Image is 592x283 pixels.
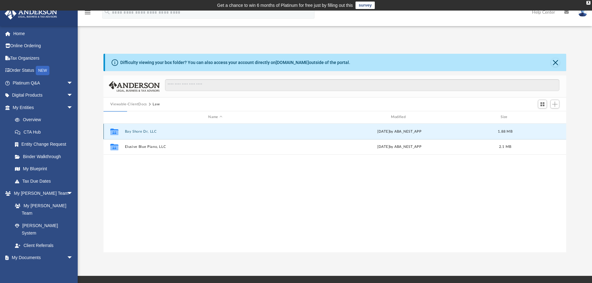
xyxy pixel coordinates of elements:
img: Anderson Advisors Platinum Portal [3,7,59,20]
a: Order StatusNEW [4,64,82,77]
a: My Blueprint [9,163,79,175]
span: arrow_drop_down [67,89,79,102]
div: [DATE] by ABA_NEST_APP [309,129,490,134]
i: search [104,8,111,15]
div: Modified [309,114,490,120]
button: Close [551,58,560,67]
a: My Documentsarrow_drop_down [4,252,79,264]
a: My [PERSON_NAME] Teamarrow_drop_down [4,187,79,200]
span: arrow_drop_down [67,101,79,114]
a: survey [356,2,375,9]
button: Switch to Grid View [538,100,547,108]
a: [DOMAIN_NAME] [276,60,309,65]
a: Entity Change Request [9,138,82,151]
div: Difficulty viewing your box folder? You can also access your account directly on outside of the p... [120,59,350,66]
a: [PERSON_NAME] System [9,219,79,239]
a: Home [4,27,82,40]
img: User Pic [578,8,587,17]
a: menu [84,12,91,16]
span: 2.1 MB [499,145,511,148]
a: My [PERSON_NAME] Team [9,199,76,219]
div: Size [493,114,517,120]
button: Elusive Blue Piano, LLC [125,145,306,149]
button: Law [153,102,160,107]
div: Name [124,114,306,120]
i: menu [84,9,91,16]
a: My Entitiesarrow_drop_down [4,101,82,114]
div: grid [103,124,567,252]
div: NEW [36,66,49,75]
div: [DATE] by ABA_NEST_APP [309,144,490,150]
a: Tax Organizers [4,52,82,64]
span: arrow_drop_down [67,77,79,89]
button: Add [550,100,560,108]
span: 1.88 MB [498,130,512,133]
a: Platinum Q&Aarrow_drop_down [4,77,82,89]
div: close [586,1,590,5]
a: Digital Productsarrow_drop_down [4,89,82,102]
a: Tax Due Dates [9,175,82,187]
a: CTA Hub [9,126,82,138]
span: arrow_drop_down [67,187,79,200]
div: id [520,114,564,120]
button: Bay Shore Dr, LLC [125,130,306,134]
button: Viewable-ClientDocs [110,102,147,107]
a: Client Referrals [9,239,79,252]
a: Binder Walkthrough [9,150,82,163]
a: Online Ordering [4,40,82,52]
a: Overview [9,114,82,126]
div: id [106,114,122,120]
span: arrow_drop_down [67,252,79,264]
div: Get a chance to win 6 months of Platinum for free just by filling out this [217,2,353,9]
input: Search files and folders [165,79,559,91]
